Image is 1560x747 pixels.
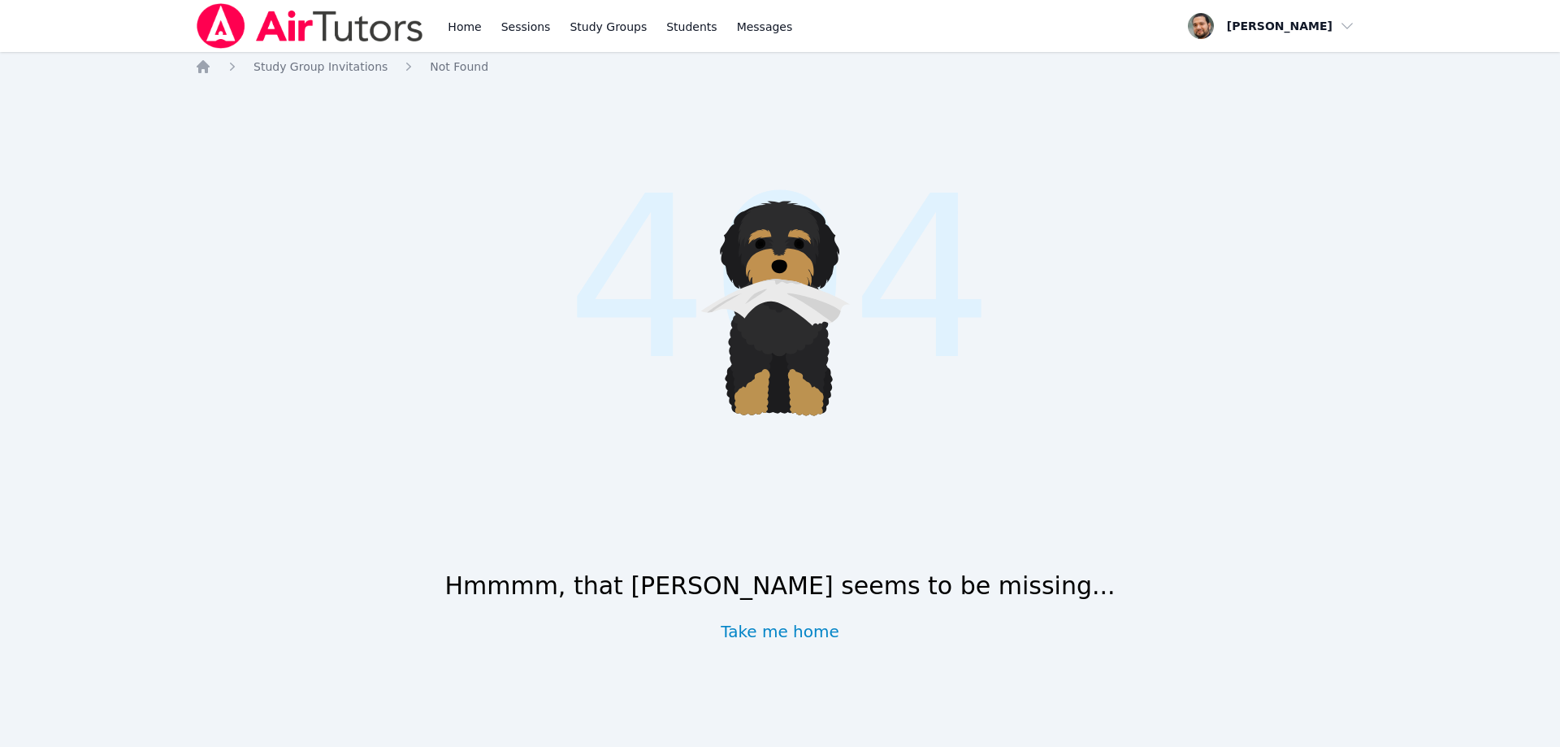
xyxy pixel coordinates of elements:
a: Study Group Invitations [253,59,388,75]
span: Study Group Invitations [253,60,388,73]
a: Take me home [721,620,839,643]
span: Not Found [430,60,488,73]
img: Air Tutors [195,3,425,49]
span: 404 [566,111,994,447]
a: Not Found [430,59,488,75]
span: Messages [737,19,793,35]
h1: Hmmmm, that [PERSON_NAME] seems to be missing... [444,571,1115,601]
nav: Breadcrumb [195,59,1365,75]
